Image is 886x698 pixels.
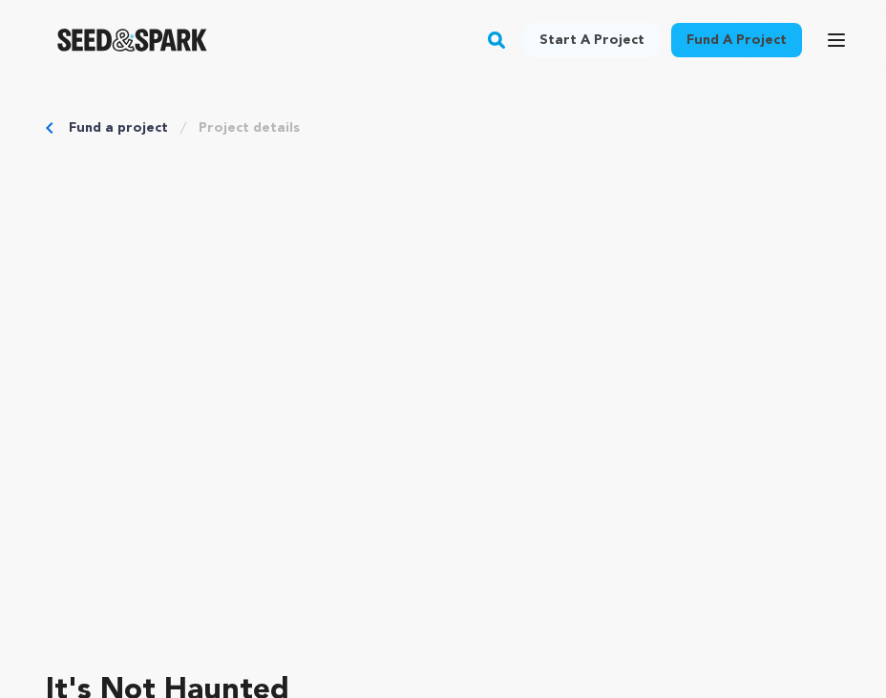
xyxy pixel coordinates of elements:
a: Fund a project [671,23,802,57]
a: Seed&Spark Homepage [57,29,207,52]
img: Seed&Spark Logo Dark Mode [57,29,207,52]
div: Breadcrumb [46,118,840,137]
a: Fund a project [69,118,168,137]
a: Start a project [524,23,660,57]
a: Project details [199,118,300,137]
